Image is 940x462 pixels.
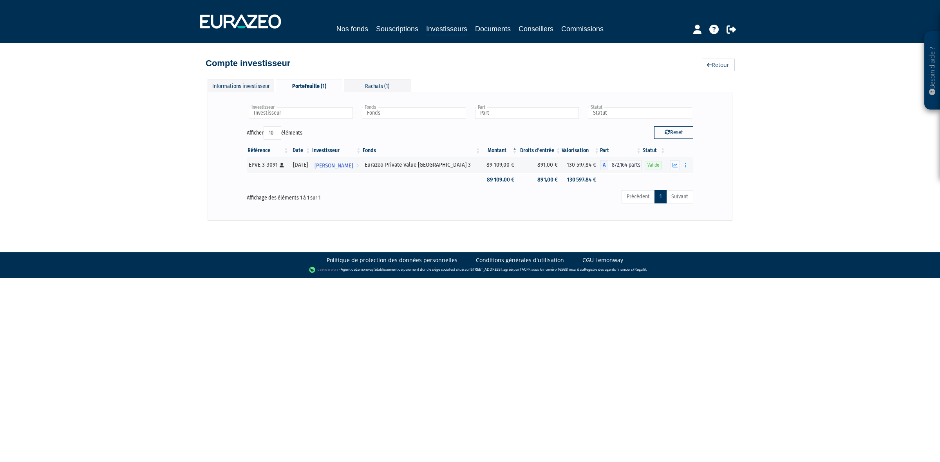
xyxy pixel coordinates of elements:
[600,144,642,157] th: Part: activer pour trier la colonne par ordre croissant
[336,23,368,34] a: Nos fonds
[702,59,734,71] a: Retour
[608,160,642,170] span: 872,164 parts
[206,59,290,68] h4: Compte investisseur
[344,79,410,92] div: Rachats (1)
[315,158,353,173] span: [PERSON_NAME]
[518,144,562,157] th: Droits d'entrée: activer pour trier la colonne par ordre croissant
[365,161,479,169] div: Eurazeo Private Value [GEOGRAPHIC_DATA] 3
[645,162,662,169] span: Valide
[289,144,311,157] th: Date: activer pour trier la colonne par ordre croissant
[475,23,511,34] a: Documents
[309,266,339,274] img: logo-lemonway.png
[584,267,646,272] a: Registre des agents financiers (Regafi)
[247,126,302,140] label: Afficher éléments
[264,126,281,140] select: Afficheréléments
[311,144,362,157] th: Investisseur: activer pour trier la colonne par ordre croissant
[292,161,309,169] div: [DATE]
[200,14,281,29] img: 1732889491-logotype_eurazeo_blanc_rvb.png
[654,190,667,203] a: 1
[481,157,518,173] td: 89 109,00 €
[518,173,562,187] td: 891,00 €
[362,144,481,157] th: Fonds: activer pour trier la colonne par ordre croissant
[356,158,359,173] i: Voir l'investisseur
[582,256,623,264] a: CGU Lemonway
[249,161,287,169] div: EPVE 3-3091
[562,173,600,187] td: 130 597,84 €
[928,36,937,106] p: Besoin d'aide ?
[562,157,600,173] td: 130 597,84 €
[642,144,666,157] th: Statut : activer pour trier la colonne par ordre croissant
[280,163,284,167] i: [Français] Personne physique
[654,126,693,139] button: Reset
[600,160,608,170] span: A
[276,79,342,92] div: Portefeuille (1)
[518,157,562,173] td: 891,00 €
[208,79,274,92] div: Informations investisseur
[481,173,518,187] td: 89 109,00 €
[247,144,289,157] th: Référence : activer pour trier la colonne par ordre croissant
[562,144,600,157] th: Valorisation: activer pour trier la colonne par ordre croissant
[426,23,467,36] a: Investisseurs
[476,256,564,264] a: Conditions générales d'utilisation
[8,266,932,274] div: - Agent de (établissement de paiement dont le siège social est situé au [STREET_ADDRESS], agréé p...
[356,267,374,272] a: Lemonway
[600,160,642,170] div: A - Eurazeo Private Value Europe 3
[311,157,362,173] a: [PERSON_NAME]
[481,144,518,157] th: Montant: activer pour trier la colonne par ordre d&eacute;croissant
[327,256,457,264] a: Politique de protection des données personnelles
[561,23,604,34] a: Commissions
[247,189,426,202] div: Affichage des éléments 1 à 1 sur 1
[376,23,418,34] a: Souscriptions
[519,23,553,34] a: Conseillers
